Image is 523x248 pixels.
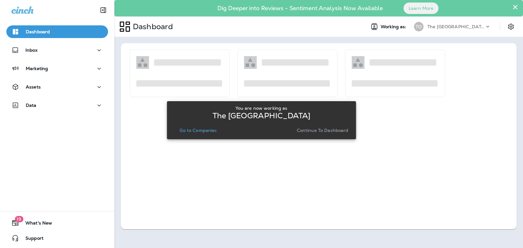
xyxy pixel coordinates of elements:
p: Go to Companies [180,128,217,133]
button: Support [6,232,108,245]
p: Inbox [25,48,37,53]
p: Continue to Dashboard [297,128,349,133]
p: You are now working as [235,106,287,111]
span: Support [19,236,44,243]
button: Dashboard [6,25,108,38]
button: Settings [505,21,517,32]
p: Dashboard [130,22,173,31]
p: Dashboard [26,29,50,34]
button: Assets [6,81,108,93]
button: Collapse Sidebar [94,4,112,16]
p: The [GEOGRAPHIC_DATA] [213,113,310,118]
button: Go to Companies [177,126,219,135]
button: Learn More [404,3,438,14]
p: Data [26,103,37,108]
span: 19 [15,216,23,222]
p: The [GEOGRAPHIC_DATA] [427,24,485,29]
span: Working as: [381,24,408,29]
button: Inbox [6,44,108,56]
div: TO [414,22,424,31]
span: What's New [19,220,52,228]
button: Continue to Dashboard [294,126,351,135]
button: 19What's New [6,217,108,229]
button: Close [512,2,518,12]
p: Marketing [26,66,48,71]
button: Marketing [6,62,108,75]
p: Assets [26,84,41,89]
button: Data [6,99,108,112]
